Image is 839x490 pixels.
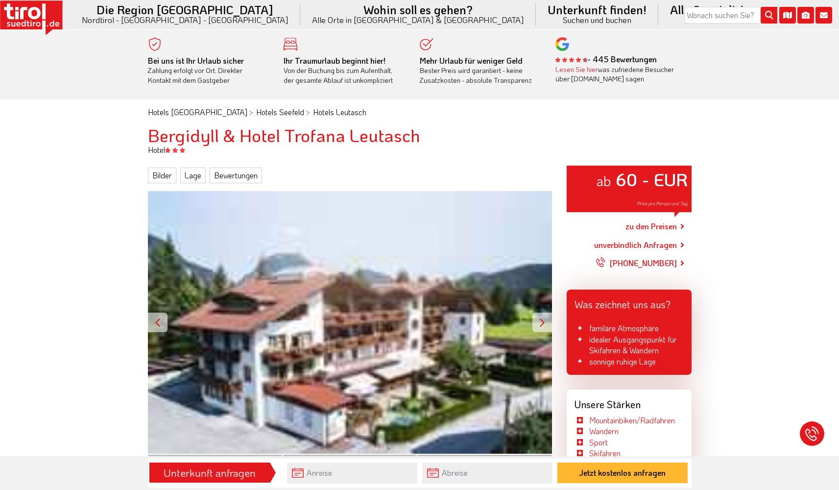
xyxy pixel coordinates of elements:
[555,37,569,51] img: google
[148,125,692,145] h1: Bergidyll & Hotel Trofana Leutasch
[575,323,684,334] li: familäre Atmosphäre
[589,415,675,425] a: Mountainbiken/Radfahren
[589,426,619,436] a: Wandern
[313,107,366,117] a: Hotels Leutasch
[152,465,267,481] div: Unterkunft anfragen
[555,65,677,84] div: was zufriedene Besucher über [DOMAIN_NAME] sagen
[567,290,692,315] div: Was zeichnet uns aus?
[180,168,206,183] a: Lage
[284,56,405,85] div: Von der Buchung bis zum Aufenthalt, der gesamte Ablauf ist unkompliziert
[684,7,777,24] input: Wonach suchen Sie?
[575,356,684,367] li: sonnige ruhige Lage
[589,448,621,458] a: Skifahren
[616,168,688,191] strong: 60 - EUR
[557,463,688,483] button: Jetzt kostenlos anfragen
[422,463,552,484] input: Abreise
[637,200,688,207] span: Preis pro Person und Tag
[148,56,269,85] div: Zahlung erfolgt vor Ort. Direkter Kontakt mit dem Gastgeber
[797,7,814,24] i: Fotogalerie
[575,334,684,356] li: idealer Ausgangspunkt für Skifahren & Wandern
[210,168,262,183] a: Bewertungen
[567,390,692,415] div: Unsere Stärken
[815,7,832,24] i: Kontakt
[148,168,176,183] a: Bilder
[287,463,417,484] input: Anreise
[420,56,541,85] div: Bester Preis wird garantiert - keine Zusatzkosten - absolute Transparenz
[548,16,647,24] small: Suchen und buchen
[555,65,598,74] a: Lesen Sie hier
[420,55,523,66] b: Mehr Urlaub für weniger Geld
[256,107,304,117] a: Hotels Seefeld
[596,171,611,190] small: ab
[594,239,677,251] a: unverbindlich Anfragen
[82,16,288,24] small: Nordtirol - [GEOGRAPHIC_DATA] - [GEOGRAPHIC_DATA]
[779,7,796,24] i: Karte öffnen
[148,55,244,66] b: Bei uns ist Ihr Urlaub sicher
[555,54,657,64] b: - 445 Bewertungen
[625,214,677,239] a: zu den Preisen
[312,16,524,24] small: Alle Orte in [GEOGRAPHIC_DATA] & [GEOGRAPHIC_DATA]
[141,145,699,155] div: Hotel
[596,251,677,275] a: [PHONE_NUMBER]
[284,55,385,66] b: Ihr Traumurlaub beginnt hier!
[148,107,247,117] a: Hotels [GEOGRAPHIC_DATA]
[589,437,608,447] a: Sport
